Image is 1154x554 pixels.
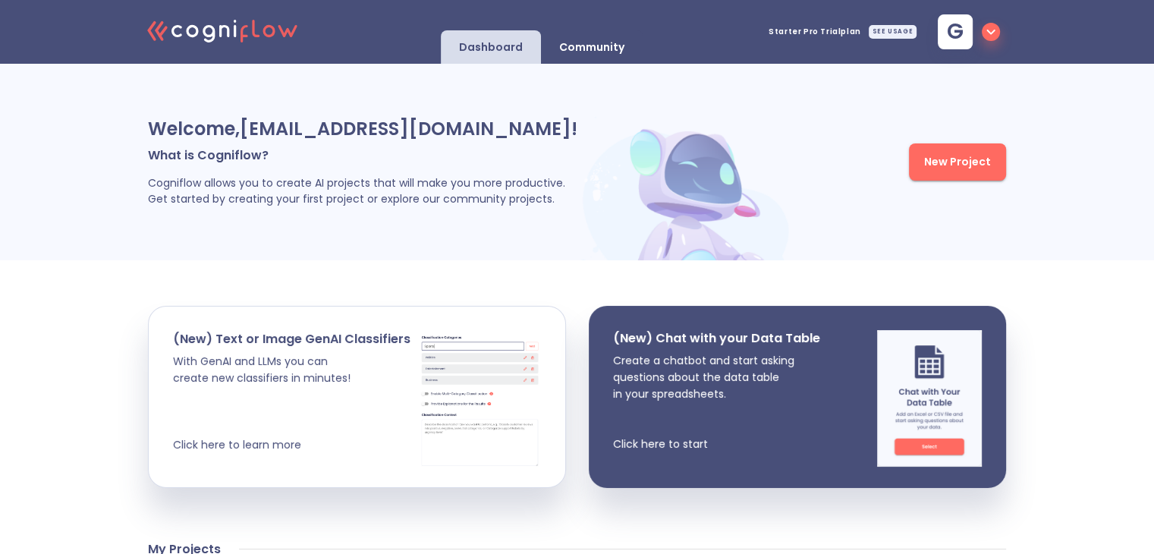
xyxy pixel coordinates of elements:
[947,21,964,42] span: g
[909,143,1006,181] button: New Project
[459,40,523,55] p: Dashboard
[578,116,798,260] img: header robot
[559,40,624,55] p: Community
[148,175,578,207] p: Cogniflow allows you to create AI projects that will make you more productive. Get started by cre...
[148,117,578,141] p: Welcome, [EMAIL_ADDRESS][DOMAIN_NAME] !
[419,331,541,467] img: cards stack img
[769,28,861,36] span: Starter Pro Trial plan
[869,25,917,39] div: SEE USAGE
[613,352,820,452] p: Create a chatbot and start asking questions about the data table in your spreadsheets. Click here...
[173,353,410,453] p: With GenAI and LLMs you can create new classifiers in minutes! Click here to learn more
[613,330,820,346] p: (New) Chat with your Data Table
[173,331,410,347] p: (New) Text or Image GenAI Classifiers
[926,10,1006,54] button: g
[148,147,578,163] p: What is Cogniflow?
[924,153,991,172] span: New Project
[877,330,982,467] img: chat img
